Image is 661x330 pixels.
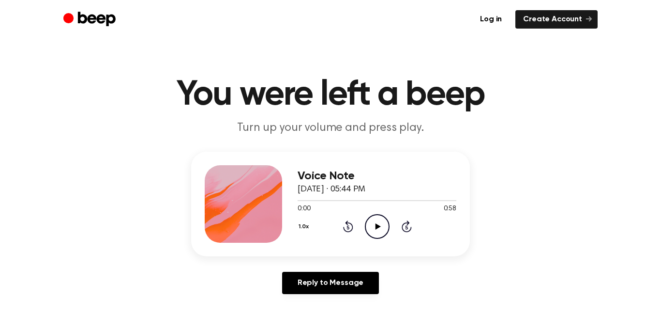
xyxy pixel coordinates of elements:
p: Turn up your volume and press play. [145,120,516,136]
a: Reply to Message [282,272,379,294]
a: Log in [472,10,510,29]
a: Create Account [515,10,598,29]
h1: You were left a beep [83,78,578,112]
span: 0:00 [298,204,310,214]
span: [DATE] · 05:44 PM [298,185,365,194]
span: 0:58 [444,204,456,214]
a: Beep [63,10,118,29]
button: 1.0x [298,219,313,235]
h3: Voice Note [298,170,456,183]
